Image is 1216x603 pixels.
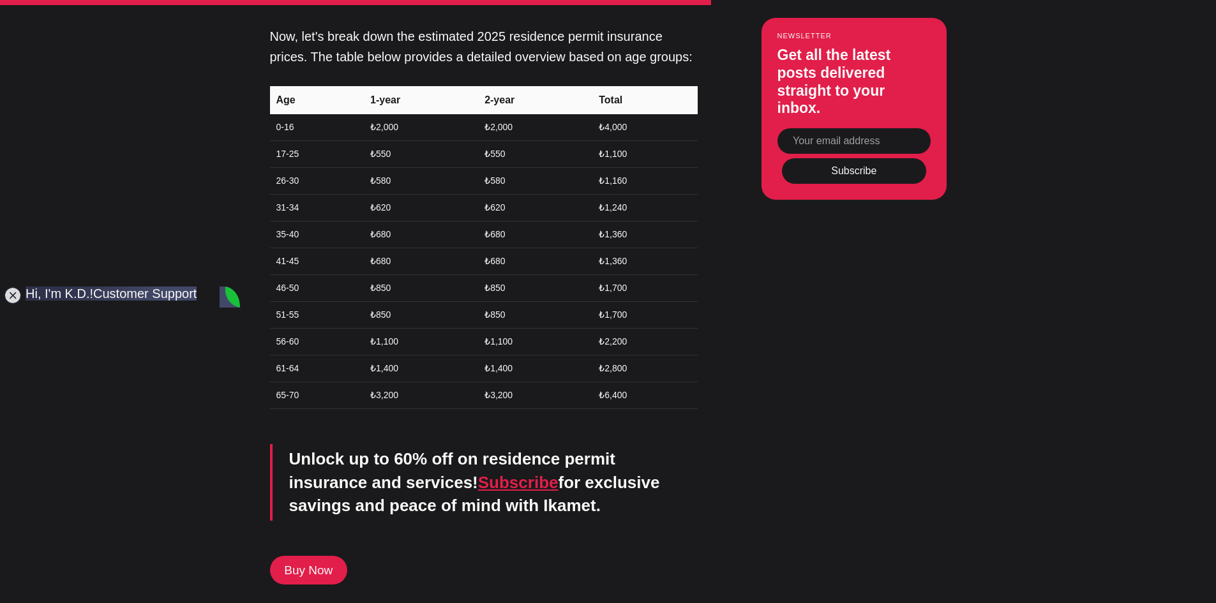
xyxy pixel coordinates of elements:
[270,114,363,141] td: 0-16
[363,355,477,382] td: ₺1,400
[591,195,697,221] td: ₺1,240
[591,221,697,248] td: ₺1,360
[270,556,348,585] a: Buy Now
[591,302,697,329] td: ₺1,700
[270,195,363,221] td: 31-34
[477,141,591,168] td: ₺550
[270,221,363,248] td: 35-40
[591,275,697,302] td: ₺1,700
[363,141,477,168] td: ₺550
[363,382,477,409] td: ₺3,200
[270,26,698,67] p: Now, let's break down the estimated 2025 residence permit insurance prices. The table below provi...
[777,47,931,117] h3: Get all the latest posts delivered straight to your inbox.
[591,329,697,355] td: ₺2,200
[591,355,697,382] td: ₺2,800
[477,168,591,195] td: ₺580
[270,141,363,168] td: 17-25
[363,275,477,302] td: ₺850
[591,382,697,409] td: ₺6,400
[270,444,698,520] blockquote: Unlock up to 60% off on residence permit insurance and services! for exclusive savings and peace ...
[270,248,363,275] td: 41-45
[591,168,697,195] td: ₺1,160
[782,158,926,184] button: Subscribe
[270,168,363,195] td: 26-30
[591,248,697,275] td: ₺1,360
[477,382,591,409] td: ₺3,200
[477,302,591,329] td: ₺850
[270,329,363,355] td: 56-60
[478,473,559,492] a: Subscribe
[477,221,591,248] td: ₺680
[270,302,363,329] td: 51-55
[477,114,591,141] td: ₺2,000
[477,329,591,355] td: ₺1,100
[363,248,477,275] td: ₺680
[363,114,477,141] td: ₺2,000
[477,275,591,302] td: ₺850
[363,329,477,355] td: ₺1,100
[363,86,477,114] th: 1-year
[270,355,363,382] td: 61-64
[477,355,591,382] td: ₺1,400
[477,195,591,221] td: ₺620
[363,195,477,221] td: ₺620
[777,128,931,154] input: Your email address
[270,382,363,409] td: 65-70
[363,221,477,248] td: ₺680
[363,302,477,329] td: ₺850
[777,32,931,40] small: Newsletter
[591,114,697,141] td: ₺4,000
[477,248,591,275] td: ₺680
[591,86,697,114] th: Total
[591,141,697,168] td: ₺1,100
[477,86,591,114] th: 2-year
[363,168,477,195] td: ₺580
[270,86,363,114] th: Age
[270,275,363,302] td: 46-50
